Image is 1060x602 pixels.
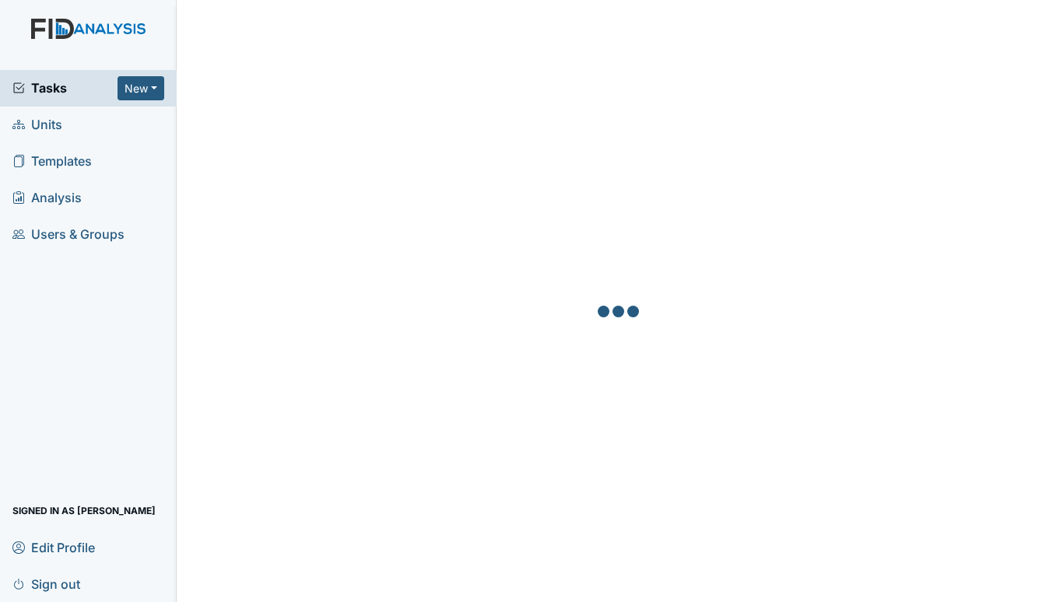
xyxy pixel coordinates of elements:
a: Tasks [12,79,118,97]
span: Units [12,113,62,137]
span: Signed in as [PERSON_NAME] [12,499,156,523]
span: Sign out [12,572,80,596]
span: Templates [12,149,92,173]
span: Edit Profile [12,535,95,559]
button: New [118,76,164,100]
span: Users & Groups [12,222,125,247]
span: Analysis [12,186,82,210]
